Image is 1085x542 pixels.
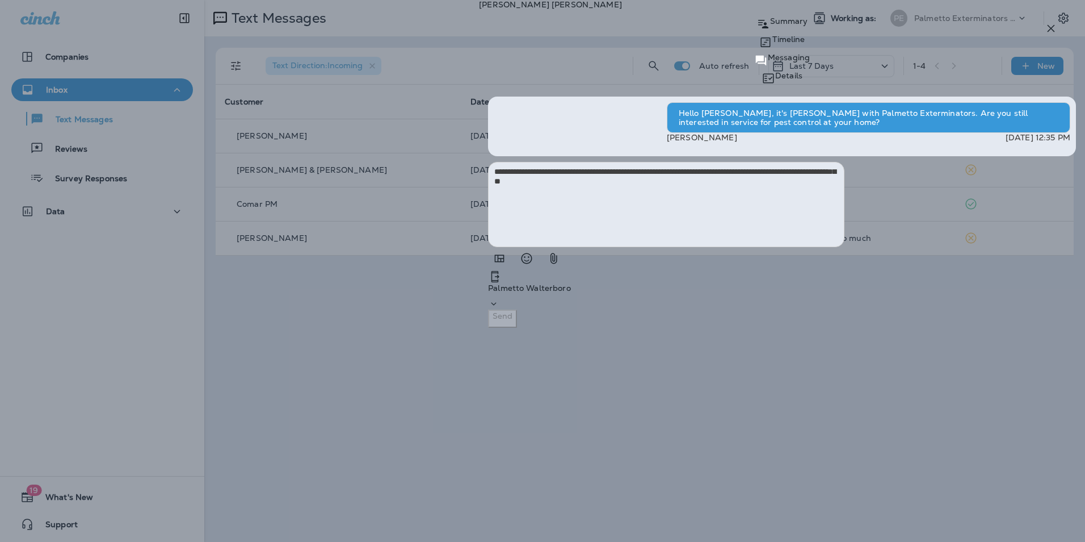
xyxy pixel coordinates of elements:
[488,247,511,270] button: Add in a premade template
[667,102,1070,133] div: Hello [PERSON_NAME], it's [PERSON_NAME] with Palmetto Exterminators. Are you still interested in ...
[515,247,538,270] button: Select an emoji
[768,53,810,62] p: Messaging
[775,71,802,80] p: Details
[667,133,737,142] p: [PERSON_NAME]
[772,35,805,44] p: Timeline
[770,16,808,26] p: Summary
[488,310,517,328] button: Send
[1006,133,1070,142] p: [DATE] 12:35 PM
[488,283,1076,293] p: Palmetto Walterboro
[488,270,1076,310] div: +1 (843) 549-4955
[493,311,512,320] p: Send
